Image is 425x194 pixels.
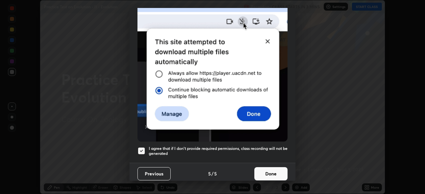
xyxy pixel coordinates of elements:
h4: 5 [208,170,211,177]
h4: / [212,170,213,177]
button: Done [254,167,288,180]
h5: I agree that if I don't provide required permissions, class recording will not be generated [149,146,288,156]
h4: 5 [214,170,217,177]
button: Previous [137,167,171,180]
